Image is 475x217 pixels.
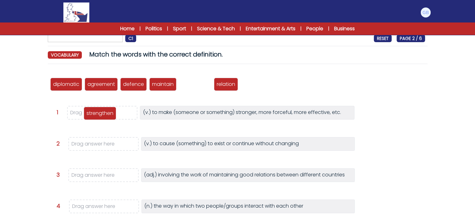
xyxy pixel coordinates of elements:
a: Politics [146,25,162,32]
p: (v.) to make (someone or something) stronger, more forceful, more effective, etc. [143,109,341,117]
span: Drag answer here [72,203,115,210]
p: (v.) to cause (something) to exist or continue without changing [144,140,299,148]
img: Giovanni Luca Biundo [421,7,431,17]
span: | [240,26,241,32]
span: | [191,26,192,32]
p: (adj.) involving the work of maintaining good relations between different countries [144,171,345,179]
span: Drag answer here [72,140,115,147]
a: Entertainment & Arts [246,25,295,32]
p: defence [123,81,144,88]
a: Sport [173,25,186,32]
p: (n.) the way in which two people/groups interact with each other [144,202,303,210]
a: People [306,25,323,32]
span: PAGE 2 / 6 [397,35,425,42]
span: Drag answer here [70,109,113,116]
span: C1 [125,35,136,42]
span: | [300,26,301,32]
span: 3 [57,172,60,178]
span: Drag answer here [72,171,115,179]
span: 2 [57,141,60,146]
a: Home [120,25,135,32]
a: Science & Tech [197,25,235,32]
p: relation [217,81,235,88]
span: 1 [57,110,58,115]
p: agreement [87,81,115,88]
p: maintain [152,81,174,88]
span: | [328,26,329,32]
a: RESET [374,35,392,42]
span: Match the words with the correct definition. [89,50,223,59]
span: | [167,26,168,32]
p: diplomatic [53,81,79,88]
p: strengthen [87,110,113,117]
span: vocabulary [48,51,82,59]
a: Logo [44,2,109,22]
a: Business [334,25,355,32]
span: | [140,26,141,32]
span: 4 [57,203,60,209]
img: Logo [63,2,89,22]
